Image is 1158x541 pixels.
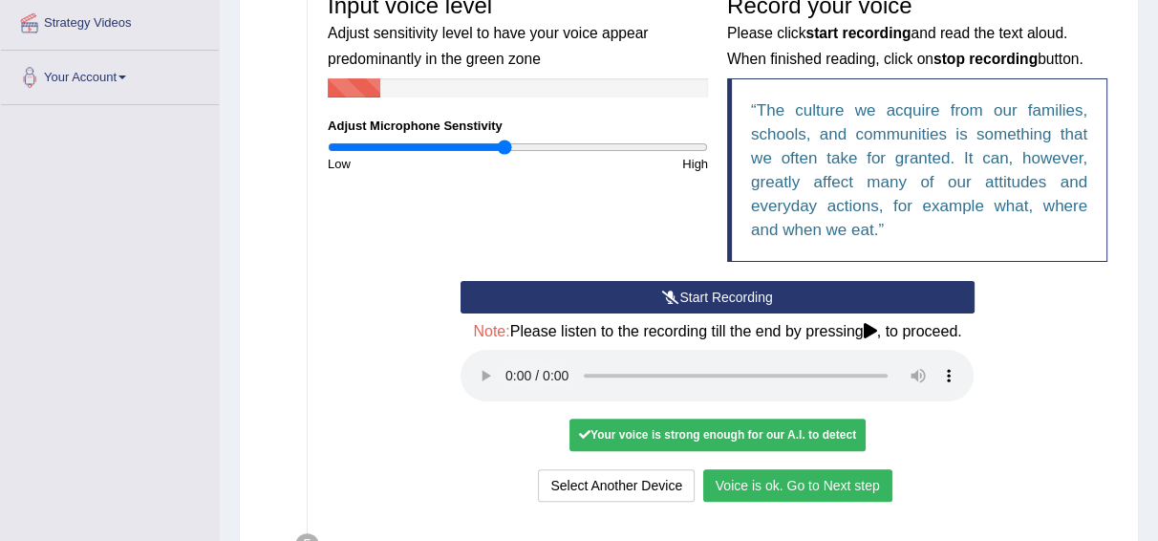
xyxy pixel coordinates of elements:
small: Please click and read the text aloud. When finished reading, click on button. [727,25,1083,66]
label: Adjust Microphone Senstivity [328,117,503,135]
small: Adjust sensitivity level to have your voice appear predominantly in the green zone [328,25,648,66]
button: Voice is ok. Go to Next step [703,469,892,502]
div: Low [318,155,518,173]
button: Start Recording [461,281,974,314]
b: stop recording [933,51,1038,67]
button: Select Another Device [538,469,695,502]
div: High [518,155,718,173]
span: Note: [473,323,509,339]
b: start recording [805,25,911,41]
q: The culture we acquire from our families, schools, and communities is something that we often tak... [751,101,1087,239]
h4: Please listen to the recording till the end by pressing , to proceed. [461,323,974,340]
a: Your Account [1,51,219,98]
div: Your voice is strong enough for our A.I. to detect [569,419,866,451]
